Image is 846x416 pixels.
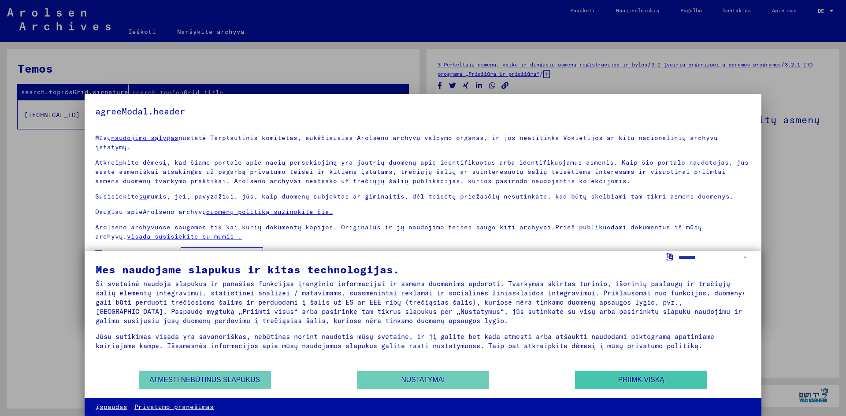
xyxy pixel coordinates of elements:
[401,376,445,383] font: Nustatymai
[106,250,181,258] font: agreeModal.footer
[127,232,242,240] a: visada susisiekite su mumis .
[95,158,749,185] font: Atkreipkite dėmesį, kad šiame portale apie nacių persekiojimą yra jautrių duomenų apie identifiku...
[95,208,143,216] font: Daugiau apie
[96,280,746,325] font: Ši svetainė naudoja slapukus ir panašias funkcijas įrenginio informacijai ir asmens duomenims apd...
[139,192,147,200] a: su
[665,252,674,261] label: Pasirinkite kalbą
[618,376,664,383] font: Priimk viską
[679,251,750,264] select: Pasirinkite kalbą
[96,332,714,350] font: Jūsų sutikimas visada yra savanoriškas, nebūtinas norint naudotis mūsų svetaine, ir jį galite bet...
[95,134,718,151] font: nustatė Tarptautinis komitetas, aukščiausias Arolseno archyvų valdymo organas, ir jos neatitinka ...
[143,208,206,216] font: Arolseno archyvų
[111,134,178,142] a: naudojimo sąlygas
[96,263,400,276] font: Mes naudojame slapukus ir kitas technologijas.
[149,376,260,383] font: Atmesti nebūtinus slapukus
[206,208,333,216] a: duomenų politiką sužinokite čia.
[95,134,111,142] font: Mūsų
[147,192,734,200] font: mumis, jei, pavyzdžiui, jūs, kaip duomenų subjektas ar giminaitis, dėl teisėtų priežasčių nesutin...
[96,403,127,411] font: įspaudas
[95,106,185,117] font: agreeModal.header
[95,192,139,200] font: Susisiekite
[95,223,555,231] font: Arolseno archyvuose saugomos tik kai kurių dokumentų kopijos. Originalus ir jų naudojimo teises s...
[181,247,263,264] button: agreeModal.button
[134,403,214,411] font: Privatumo pranešimas
[95,223,702,240] font: Prieš publikuodami dokumentus iš mūsų archyvų,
